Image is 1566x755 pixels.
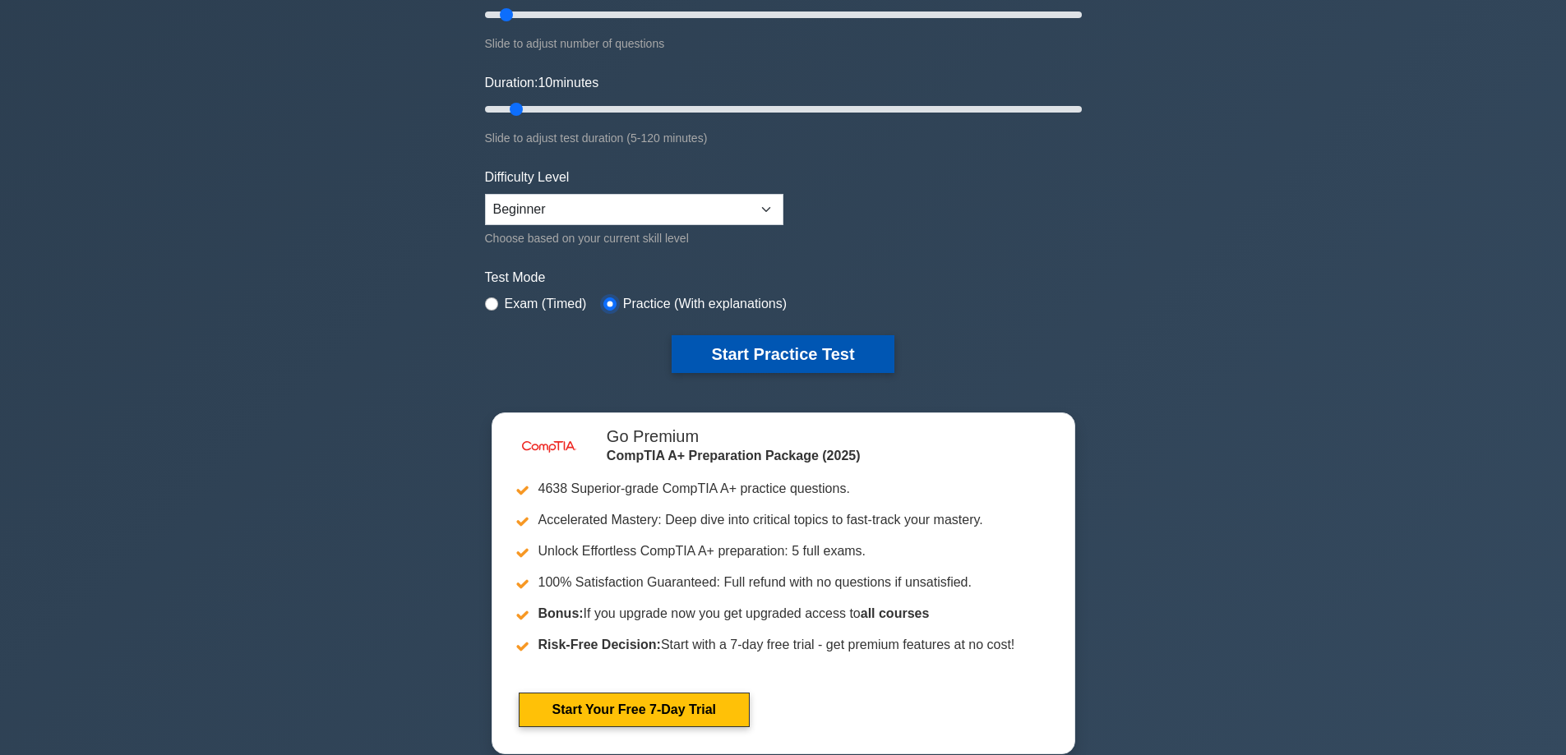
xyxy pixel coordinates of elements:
[485,128,1082,148] div: Slide to adjust test duration (5-120 minutes)
[485,168,570,187] label: Difficulty Level
[505,294,587,314] label: Exam (Timed)
[485,34,1082,53] div: Slide to adjust number of questions
[538,76,552,90] span: 10
[623,294,787,314] label: Practice (With explanations)
[519,693,750,727] a: Start Your Free 7-Day Trial
[485,268,1082,288] label: Test Mode
[485,228,783,248] div: Choose based on your current skill level
[672,335,894,373] button: Start Practice Test
[485,73,599,93] label: Duration: minutes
